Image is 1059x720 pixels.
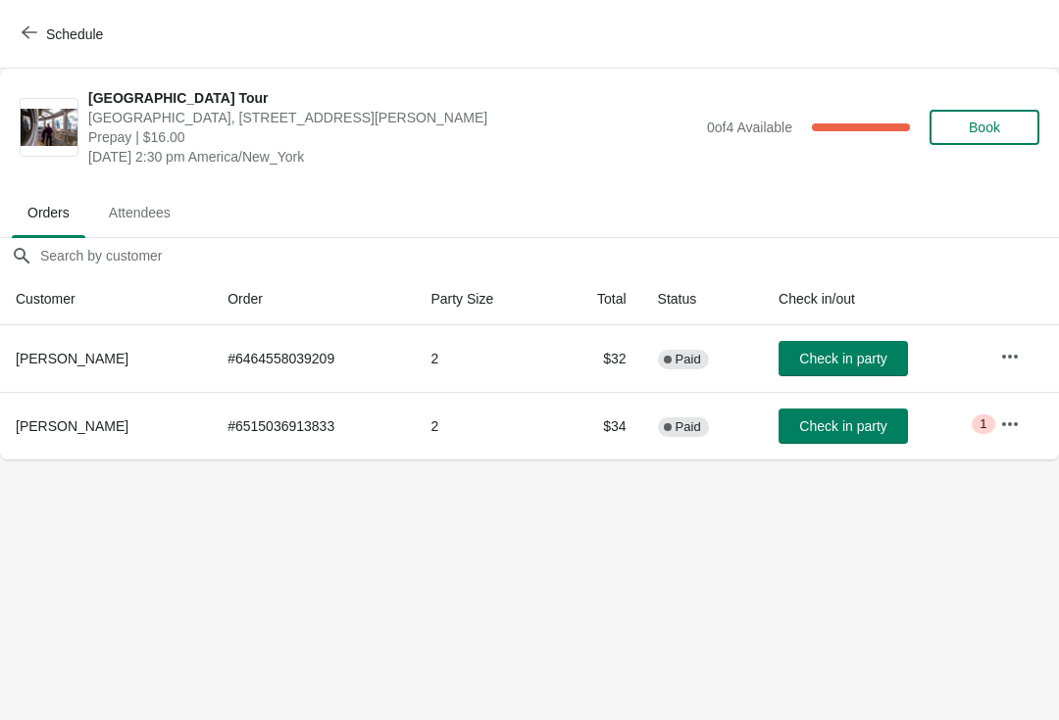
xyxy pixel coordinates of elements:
button: Schedule [10,17,119,52]
span: [PERSON_NAME] [16,418,128,434]
button: Book [930,110,1039,145]
span: [PERSON_NAME] [16,351,128,366]
td: 2 [415,392,553,459]
td: # 6515036913833 [212,392,415,459]
img: City Hall Tower Tour [21,109,77,147]
th: Total [553,273,641,325]
span: [GEOGRAPHIC_DATA], [STREET_ADDRESS][PERSON_NAME] [88,108,697,127]
td: # 6464558039209 [212,325,415,392]
span: Book [969,120,1000,135]
button: Check in party [779,408,908,444]
th: Party Size [415,273,553,325]
span: Check in party [799,351,886,366]
button: Check in party [779,341,908,376]
span: Orders [12,195,85,230]
span: 1 [980,416,986,432]
span: Paid [676,352,701,367]
input: Search by customer [39,238,1059,273]
td: 2 [415,325,553,392]
span: Paid [676,419,701,435]
span: Prepay | $16.00 [88,127,697,147]
th: Status [642,273,763,325]
th: Order [212,273,415,325]
td: $32 [553,325,641,392]
span: 0 of 4 Available [707,120,792,135]
span: [DATE] 2:30 pm America/New_York [88,147,697,167]
th: Check in/out [763,273,984,325]
span: Attendees [93,195,186,230]
span: Schedule [46,26,103,42]
span: Check in party [799,418,886,434]
td: $34 [553,392,641,459]
span: [GEOGRAPHIC_DATA] Tour [88,88,697,108]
